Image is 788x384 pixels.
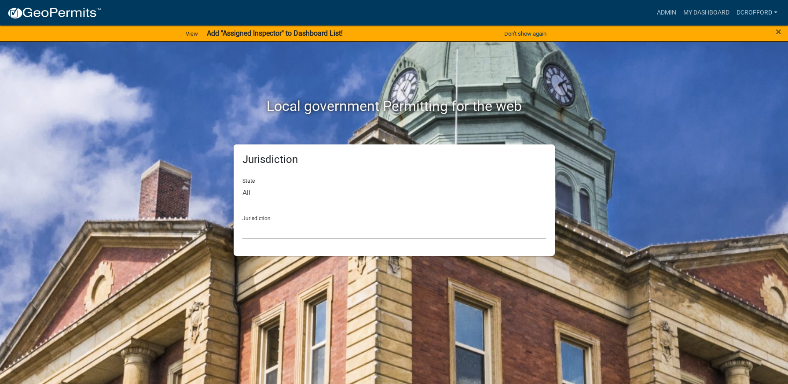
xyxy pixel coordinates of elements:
[150,98,638,114] h2: Local government Permitting for the web
[776,26,781,38] span: ×
[207,29,343,37] strong: Add "Assigned Inspector" to Dashboard List!
[680,4,733,21] a: My Dashboard
[242,153,546,166] h5: Jurisdiction
[182,26,202,41] a: View
[653,4,680,21] a: Admin
[501,26,550,41] button: Don't show again
[776,26,781,37] button: Close
[733,4,781,21] a: dcrofford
